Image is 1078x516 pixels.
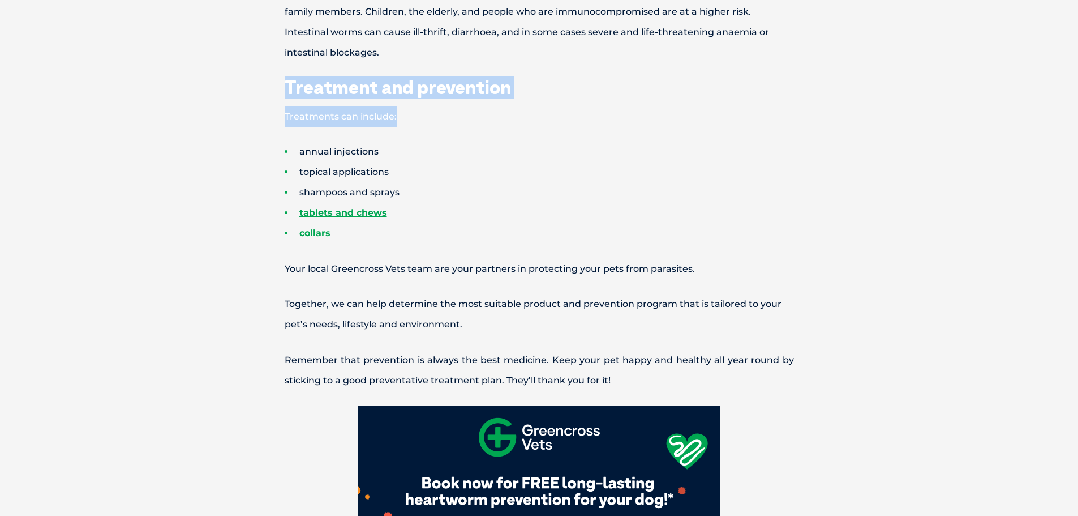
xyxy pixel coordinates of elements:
[245,350,834,391] p: Remember that prevention is always the best medicine. Keep your pet happy and healthy all year ro...
[285,182,834,203] li: shampoos and sprays
[245,78,834,96] h2: Treatment and prevention
[245,259,834,279] p: Your local Greencross Vets team are your partners in protecting your pets from parasites.
[285,142,834,162] li: annual injections
[245,106,834,127] p: Treatments can include:
[299,228,330,238] a: collars
[299,207,387,218] a: tablets and chews
[245,294,834,335] p: Together, we can help determine the most suitable product and prevention program that is tailored...
[285,162,834,182] li: topical applications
